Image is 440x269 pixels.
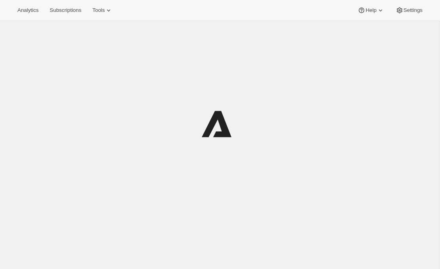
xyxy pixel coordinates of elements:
span: Analytics [17,7,38,13]
button: Subscriptions [45,5,86,16]
button: Settings [391,5,427,16]
button: Analytics [13,5,43,16]
span: Settings [404,7,423,13]
button: Tools [88,5,117,16]
button: Help [353,5,389,16]
span: Subscriptions [50,7,81,13]
span: Help [365,7,376,13]
span: Tools [92,7,105,13]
